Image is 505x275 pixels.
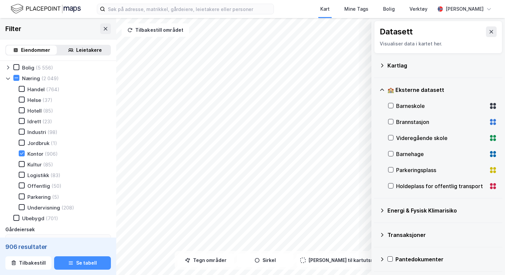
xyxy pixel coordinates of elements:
div: Bolig [383,5,395,13]
div: Leietakere [76,46,102,54]
div: (906) [45,151,58,157]
div: Eiendommer [21,46,50,54]
div: Barnehage [396,150,486,158]
img: logo.f888ab2527a4732fd821a326f86c7f29.svg [11,3,81,15]
div: (83) [50,172,60,178]
button: Tilbakestill [5,256,51,270]
div: (37) [42,97,52,103]
div: Idrett [27,118,41,125]
div: Næring [22,75,40,82]
div: Videregående skole [396,134,486,142]
div: Barneskole [396,102,486,110]
div: Mine Tags [344,5,368,13]
button: Sirkel [237,254,294,267]
input: Søk på adresse, matrikkel, gårdeiere, leietakere eller personer [105,4,274,14]
div: Logistikk [27,172,49,178]
button: Se tabell [54,256,111,270]
div: (764) [46,86,59,93]
button: Tegn områder [177,254,234,267]
div: Kultur [27,161,42,168]
div: Energi & Fysisk Klimarisiko [387,207,497,215]
button: Tilbakestill området [122,23,189,37]
div: [PERSON_NAME] til kartutsnitt [308,256,379,264]
div: Datasett [380,26,413,37]
div: Industri [27,129,46,135]
div: Ubebygd [22,215,44,222]
div: (5) [52,194,59,200]
div: (2 049) [41,75,59,82]
iframe: Chat Widget [472,243,505,275]
div: Handel [27,86,45,93]
div: (23) [42,118,52,125]
div: Parkering [27,194,51,200]
div: [PERSON_NAME] [446,5,484,13]
div: Verktøy [409,5,428,13]
div: Visualiser data i kartet her. [380,40,497,48]
div: Kontor [27,151,43,157]
div: Gårdeiersøk [5,226,35,234]
div: Undervisning [27,204,60,211]
div: (701) [46,215,58,222]
div: Helse [27,97,41,103]
div: Hotell [27,108,42,114]
div: Holdeplass for offentlig transport [396,182,486,190]
div: Transaksjoner [387,231,497,239]
div: 906 resultater [5,243,111,251]
div: Kartlag [387,61,497,70]
div: Bolig [22,64,34,71]
div: Pantedokumenter [395,255,497,263]
div: (98) [47,129,57,135]
div: (1) [51,140,57,146]
div: Kart [320,5,330,13]
div: Kontrollprogram for chat [472,243,505,275]
div: Parkeringsplass [396,166,486,174]
div: Filter [5,23,21,34]
div: Jordbruk [27,140,49,146]
div: (5 556) [36,64,53,71]
div: Offentlig [27,183,50,189]
div: Brannstasjon [396,118,486,126]
div: (50) [51,183,61,189]
div: (85) [43,161,53,168]
div: 🏫 Eksterne datasett [387,86,497,94]
div: (208) [61,204,74,211]
div: (85) [43,108,53,114]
